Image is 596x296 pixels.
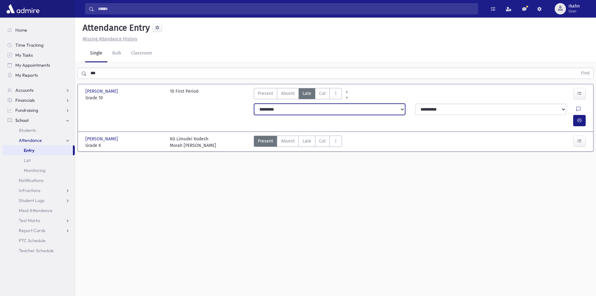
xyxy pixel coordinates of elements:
[5,3,41,15] img: AdmirePro
[19,248,54,253] span: Teacher Schedule
[577,68,593,79] button: Find
[19,138,42,143] span: Attendance
[15,62,50,68] span: My Appointments
[319,138,326,144] span: Cut
[3,25,75,35] a: Home
[19,238,46,243] span: PTC Schedule
[3,205,75,216] a: Meal Attendance
[3,40,75,50] a: Time Tracking
[24,168,45,173] span: Monitoring
[281,138,295,144] span: Absent
[19,218,40,223] span: Test Marks
[3,195,75,205] a: Student Logs
[3,165,75,175] a: Monitoring
[85,95,164,101] span: Grade 10
[80,36,137,42] a: Missing Attendance History
[107,45,126,62] a: Bulk
[19,188,40,193] span: Infractions
[319,90,326,97] span: Cut
[258,138,273,144] span: Present
[568,4,580,9] span: rkahn
[83,36,137,42] u: Missing Attendance History
[3,50,75,60] a: My Tasks
[85,136,119,142] span: [PERSON_NAME]
[3,105,75,115] a: Fundraising
[170,136,216,149] div: KG Limudei Kodesh Morah [PERSON_NAME]
[80,23,150,33] h5: Attendance Entry
[85,142,164,149] span: Grade K
[15,87,33,93] span: Accounts
[3,135,75,145] a: Attendance
[15,72,38,78] span: My Reports
[19,208,53,213] span: Meal Attendance
[19,228,45,233] span: Report Cards
[24,158,31,163] span: List
[19,178,43,183] span: Notifications
[3,60,75,70] a: My Appointments
[568,9,580,14] span: User
[85,45,107,62] a: Single
[3,226,75,236] a: Report Cards
[126,45,157,62] a: Classroom
[15,97,35,103] span: Financials
[3,95,75,105] a: Financials
[3,246,75,256] a: Teacher Schedule
[94,3,478,14] input: Search
[3,115,75,125] a: School
[3,70,75,80] a: My Reports
[15,27,27,33] span: Home
[3,216,75,226] a: Test Marks
[3,175,75,185] a: Notifications
[85,88,119,95] span: [PERSON_NAME]
[258,90,273,97] span: Present
[19,127,36,133] span: Students
[15,52,33,58] span: My Tasks
[3,155,75,165] a: List
[281,90,295,97] span: Absent
[3,145,73,155] a: Entry
[15,42,43,48] span: Time Tracking
[19,198,44,203] span: Student Logs
[3,125,75,135] a: Students
[24,148,34,153] span: Entry
[303,138,311,144] span: Late
[303,90,311,97] span: Late
[254,136,342,149] div: AttTypes
[254,88,342,101] div: AttTypes
[3,185,75,195] a: Infractions
[15,117,28,123] span: School
[170,88,198,101] div: 10 First Period
[3,236,75,246] a: PTC Schedule
[15,107,38,113] span: Fundraising
[3,85,75,95] a: Accounts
